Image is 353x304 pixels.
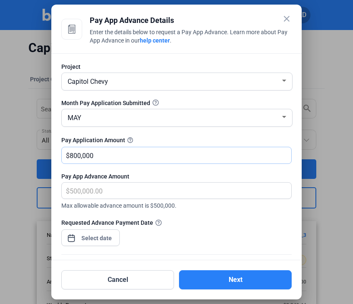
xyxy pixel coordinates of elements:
[282,14,292,24] mat-icon: close
[70,183,282,199] input: 0.00
[62,147,70,161] span: $
[140,37,170,44] a: help center
[125,135,135,145] mat-icon: help_outline
[68,78,108,85] span: Capitol Chevy
[61,63,292,71] div: Project
[90,28,292,46] div: Enter the details below to request a Pay App Advance. Learn more about Pay App Advance in our
[61,172,292,181] div: Pay App Advance Amount
[61,199,292,210] span: Max allowable advance amount is $500,000.
[90,15,292,26] div: Pay App Advance Details
[79,233,115,243] input: Select date
[67,230,76,238] button: Open calendar
[61,270,174,289] button: Cancel
[68,114,81,122] span: MAY
[61,135,292,145] div: Pay Application Amount
[61,218,292,227] div: Requested Advance Payment Date
[61,99,292,107] div: Month Pay Application Submitted
[62,183,70,196] span: $
[70,147,291,163] input: 0.00
[179,270,292,289] button: Next
[170,37,171,44] span: .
